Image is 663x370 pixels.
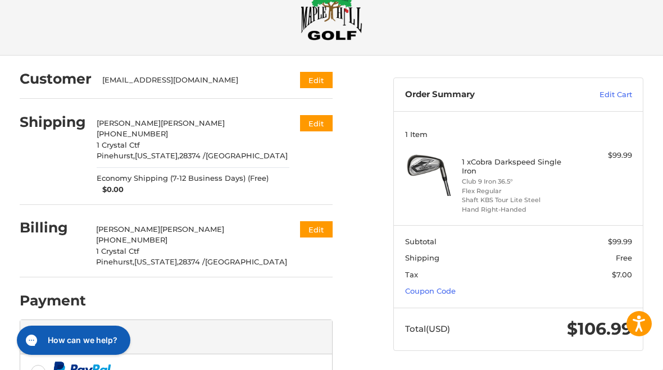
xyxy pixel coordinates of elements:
div: $99.99 [575,150,632,161]
h3: 1 Item [405,130,632,139]
span: $0.00 [97,184,124,195]
span: [PERSON_NAME] [97,118,161,127]
h2: Billing [20,219,85,236]
span: [US_STATE], [134,257,179,266]
span: Subtotal [405,237,437,246]
iframe: Gorgias live chat messenger [11,322,134,359]
span: [PERSON_NAME] [96,225,160,234]
span: $106.99 [567,318,632,339]
a: Edit Cart [560,89,632,101]
span: [PERSON_NAME] [160,225,224,234]
span: 28374 / [179,151,206,160]
span: Economy Shipping (7-12 Business Days) (Free) [97,173,269,184]
span: Free [616,253,632,262]
button: Edit [300,72,333,88]
span: 28374 / [179,257,205,266]
span: Shipping [405,253,439,262]
span: [PHONE_NUMBER] [97,129,168,138]
h2: Payment [20,292,86,309]
button: Edit [300,115,333,131]
span: [PHONE_NUMBER] [96,235,167,244]
div: [EMAIL_ADDRESS][DOMAIN_NAME] [102,75,278,86]
span: [GEOGRAPHIC_DATA] [206,151,288,160]
a: Coupon Code [405,286,456,295]
span: Tax [405,270,418,279]
span: 1 Crystal Ctf [97,140,140,149]
li: Flex Regular [462,186,573,196]
li: Hand Right-Handed [462,205,573,214]
span: $7.00 [612,270,632,279]
h3: Order Summary [405,89,560,101]
span: 1 Crystal Ctf [96,246,139,255]
span: Total (USD) [405,323,450,334]
span: Pinehurst, [97,151,135,160]
span: $99.99 [608,237,632,246]
li: Shaft KBS Tour Lite Steel [462,195,573,205]
h2: Shipping [20,113,86,131]
h2: Customer [20,70,92,88]
span: [PERSON_NAME] [161,118,225,127]
button: Edit [300,221,333,237]
span: [US_STATE], [135,151,179,160]
span: Pinehurst, [96,257,134,266]
span: [GEOGRAPHIC_DATA] [205,257,287,266]
h4: 1 x Cobra Darkspeed Single Iron [462,157,573,176]
li: Club 9 Iron 36.5° [462,177,573,186]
